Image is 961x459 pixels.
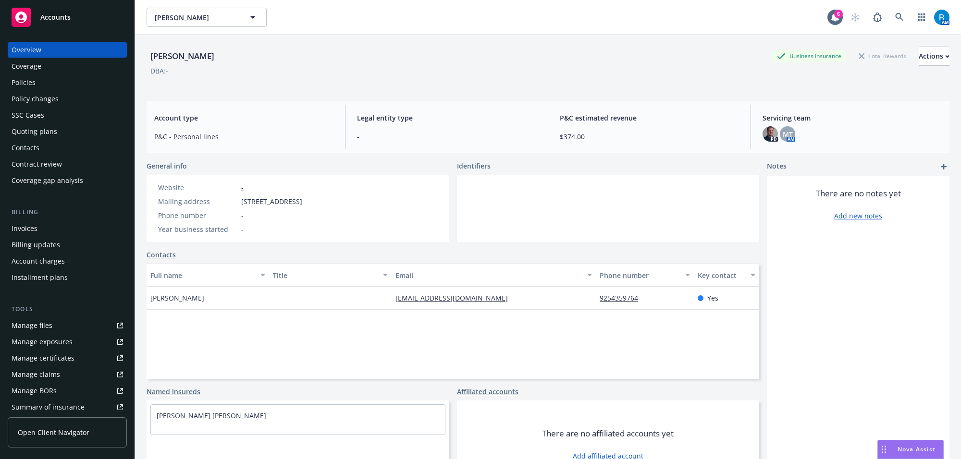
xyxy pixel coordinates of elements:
button: Actions [919,47,949,66]
span: Identifiers [457,161,491,171]
button: Phone number [596,264,694,287]
a: Installment plans [8,270,127,285]
div: Email [395,270,581,280]
a: Named insureds [147,387,200,397]
span: Legal entity type [357,113,536,123]
span: Account type [154,113,333,123]
a: Account charges [8,254,127,269]
div: Billing [8,207,127,217]
a: Billing updates [8,237,127,253]
div: DBA: - [150,66,168,76]
div: Tools [8,304,127,314]
a: Invoices [8,221,127,236]
a: Policy changes [8,91,127,107]
div: Phone number [600,270,679,280]
a: Report a Bug [868,8,887,27]
div: Manage claims [12,367,60,382]
div: Phone number [158,210,237,220]
div: Summary of insurance [12,399,85,415]
a: - [241,183,244,192]
div: Manage BORs [12,383,57,399]
a: 9254359764 [600,293,646,302]
span: Nova Assist [898,445,936,453]
div: Title [273,270,377,280]
div: Website [158,182,237,193]
div: Overview [12,42,41,58]
span: Yes [707,293,718,303]
div: Total Rewards [854,50,911,62]
div: Drag to move [878,440,890,459]
span: Notes [767,161,787,172]
div: Mailing address [158,196,237,206]
span: [PERSON_NAME] [150,293,204,303]
div: Year business started [158,224,237,234]
a: Contacts [147,250,176,260]
a: Quoting plans [8,124,127,139]
span: [PERSON_NAME] [155,12,238,23]
a: SSC Cases [8,108,127,123]
span: - [241,224,244,234]
div: Policies [12,75,36,90]
a: Manage files [8,318,127,333]
a: Affiliated accounts [457,387,518,397]
a: Contacts [8,140,127,156]
a: Start snowing [846,8,865,27]
span: General info [147,161,187,171]
span: $374.00 [560,132,739,142]
a: [PERSON_NAME] [PERSON_NAME] [157,411,266,420]
a: Manage exposures [8,334,127,350]
a: Search [890,8,909,27]
img: photo [763,126,778,142]
div: Full name [150,270,255,280]
span: - [357,132,536,142]
span: P&C estimated revenue [560,113,739,123]
div: [PERSON_NAME] [147,50,218,62]
span: [STREET_ADDRESS] [241,196,302,206]
a: Manage certificates [8,350,127,366]
span: Servicing team [763,113,942,123]
a: Manage BORs [8,383,127,399]
a: Accounts [8,4,127,31]
div: Business Insurance [772,50,846,62]
a: [EMAIL_ADDRESS][DOMAIN_NAME] [395,293,516,302]
div: SSC Cases [12,108,44,123]
div: Billing updates [12,237,60,253]
div: Key contact [698,270,745,280]
button: Nova Assist [877,440,944,459]
div: Manage certificates [12,350,74,366]
a: Manage claims [8,367,127,382]
a: Switch app [912,8,931,27]
span: P&C - Personal lines [154,132,333,142]
span: MT [783,129,793,139]
a: Policies [8,75,127,90]
div: 6 [834,10,843,18]
div: Manage files [12,318,52,333]
a: Coverage [8,59,127,74]
img: photo [934,10,949,25]
div: Installment plans [12,270,68,285]
button: Full name [147,264,269,287]
a: Overview [8,42,127,58]
div: Coverage gap analysis [12,173,83,188]
a: add [938,161,949,172]
div: Quoting plans [12,124,57,139]
span: - [241,210,244,220]
span: There are no notes yet [816,188,901,199]
span: Accounts [40,13,71,21]
a: Contract review [8,157,127,172]
div: Contract review [12,157,62,172]
button: [PERSON_NAME] [147,8,267,27]
div: Policy changes [12,91,59,107]
div: Account charges [12,254,65,269]
a: Coverage gap analysis [8,173,127,188]
button: Title [269,264,392,287]
div: Contacts [12,140,39,156]
button: Email [392,264,596,287]
div: Coverage [12,59,41,74]
div: Actions [919,47,949,65]
div: Invoices [12,221,37,236]
a: Add new notes [834,211,882,221]
button: Key contact [694,264,759,287]
a: Summary of insurance [8,399,127,415]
